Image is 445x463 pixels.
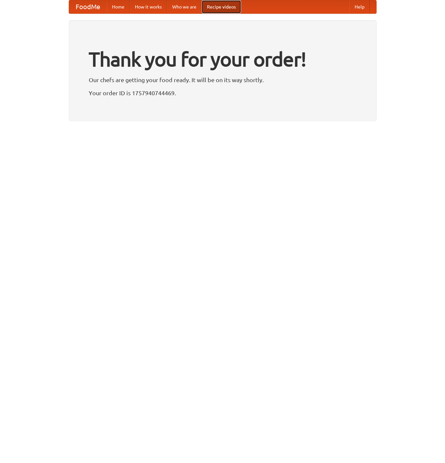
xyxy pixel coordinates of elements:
[69,0,107,13] a: FoodMe
[202,0,241,13] a: Recipe videos
[89,88,357,98] p: Your order ID is 1757940744469.
[167,0,202,13] a: Who we are
[89,44,357,75] h1: Thank you for your order!
[130,0,167,13] a: How it works
[89,75,357,85] p: Our chefs are getting your food ready. It will be on its way shortly.
[349,0,370,13] a: Help
[107,0,130,13] a: Home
